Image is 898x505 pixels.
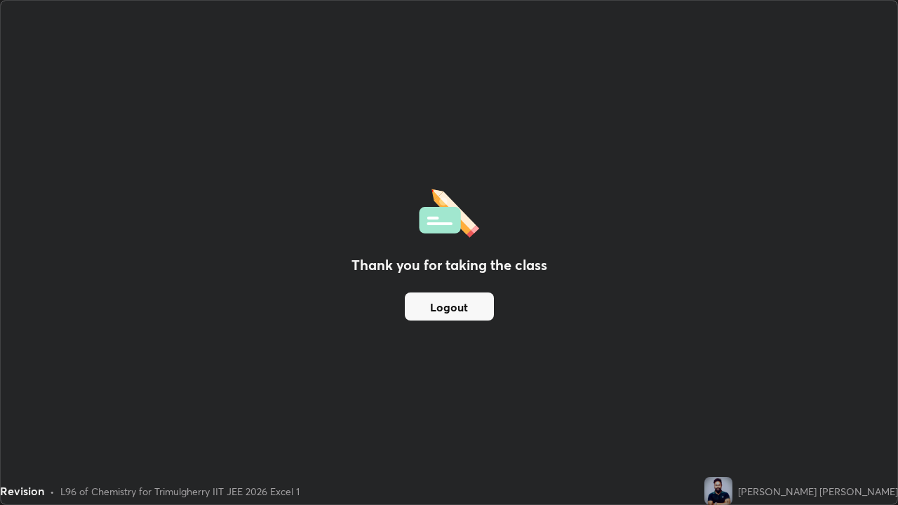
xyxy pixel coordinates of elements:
div: L96 of Chemistry for Trimulgherry IIT JEE 2026 Excel 1 [60,484,300,499]
h2: Thank you for taking the class [351,255,547,276]
button: Logout [405,292,494,321]
img: offlineFeedback.1438e8b3.svg [419,184,479,238]
img: 7de41a6c479e42fd88d8a542358657b1.jpg [704,477,732,505]
div: [PERSON_NAME] [PERSON_NAME] [738,484,898,499]
div: • [50,484,55,499]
